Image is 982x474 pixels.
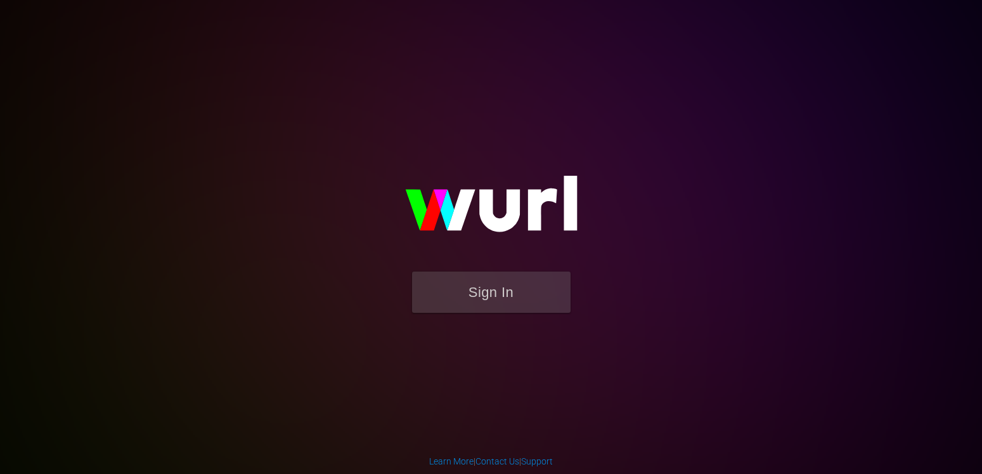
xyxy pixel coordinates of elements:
[429,455,553,468] div: | |
[429,456,474,466] a: Learn More
[412,272,571,313] button: Sign In
[365,148,618,272] img: wurl-logo-on-black-223613ac3d8ba8fe6dc639794a292ebdb59501304c7dfd60c99c58986ef67473.svg
[475,456,519,466] a: Contact Us
[521,456,553,466] a: Support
